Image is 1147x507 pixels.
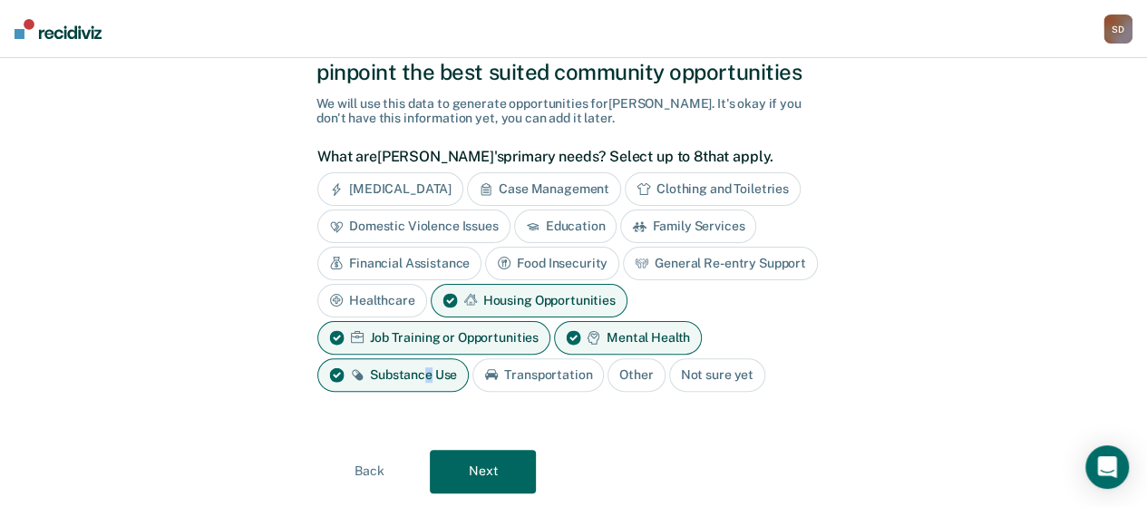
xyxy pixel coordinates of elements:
div: [MEDICAL_DATA] [317,172,463,206]
div: Education [514,210,617,243]
div: Other [608,358,665,392]
div: Not sure yet [669,358,765,392]
div: Case Management [467,172,621,206]
div: Open Intercom Messenger [1085,445,1129,489]
div: We will use this data to generate opportunities for [PERSON_NAME] . It's okay if you don't have t... [316,96,831,127]
div: Gathering [PERSON_NAME]'s primary needs help pinpoint the best suited community opportunities [316,33,831,85]
div: Housing Opportunities [431,284,627,317]
div: Job Training or Opportunities [317,321,550,355]
div: Family Services [620,210,756,243]
button: SD [1103,15,1132,44]
div: Mental Health [554,321,702,355]
div: Transportation [472,358,604,392]
div: Financial Assistance [317,247,481,280]
button: Back [316,450,423,493]
div: General Re-entry Support [623,247,818,280]
button: Next [430,450,536,493]
div: Food Insecurity [485,247,619,280]
div: Healthcare [317,284,427,317]
img: Recidiviz [15,19,102,39]
div: Clothing and Toiletries [625,172,801,206]
div: Domestic Violence Issues [317,210,510,243]
label: What are [PERSON_NAME]'s primary needs? Select up to 8 that apply. [317,148,821,165]
div: S D [1103,15,1132,44]
div: Substance Use [317,358,469,392]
